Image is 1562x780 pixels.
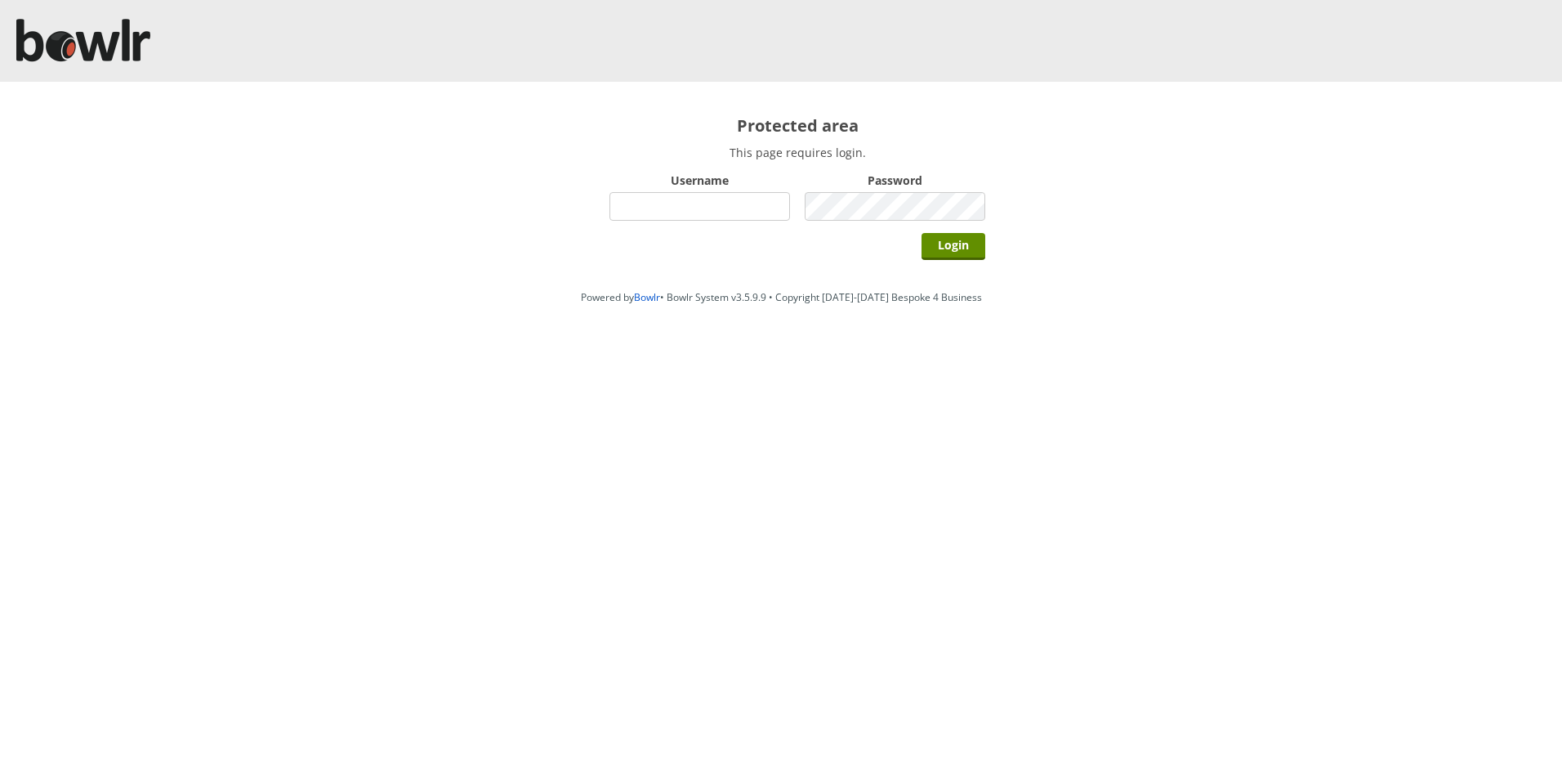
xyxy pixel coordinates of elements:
a: Bowlr [634,290,660,304]
p: This page requires login. [609,145,985,160]
span: Powered by • Bowlr System v3.5.9.9 • Copyright [DATE]-[DATE] Bespoke 4 Business [581,290,982,304]
h2: Protected area [609,114,985,137]
label: Password [805,173,985,188]
label: Username [609,173,790,188]
input: Login [922,233,985,260]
